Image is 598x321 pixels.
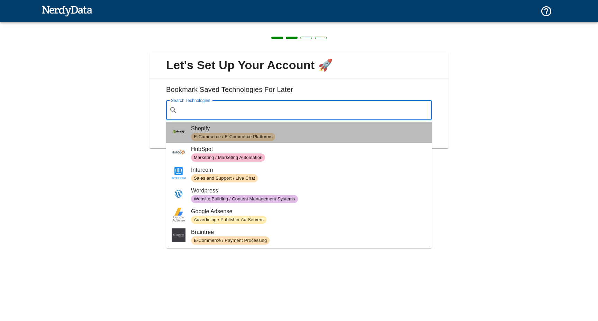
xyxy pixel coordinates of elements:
span: Intercom [191,166,426,174]
span: Marketing / Marketing Automation [191,154,265,161]
span: Shopify [191,124,426,133]
span: Website Building / Content Management Systems [191,196,298,202]
span: Let's Set Up Your Account 🚀 [155,58,443,73]
img: NerdyData.com [42,4,92,18]
span: Braintree [191,228,426,236]
h6: Bookmark Saved Technologies For Later [155,84,443,101]
span: E-Commerce / Payment Processing [191,237,270,244]
span: Google Adsense [191,207,426,216]
span: E-Commerce / E-Commerce Platforms [191,134,275,140]
span: Advertising / Publisher Ad Servers [191,217,266,223]
span: Sales and Support / Live Chat [191,175,258,182]
span: Wordpress [191,187,426,195]
span: HubSpot [191,145,426,153]
button: Support and Documentation [536,1,556,21]
label: Search Technologies [171,97,210,103]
